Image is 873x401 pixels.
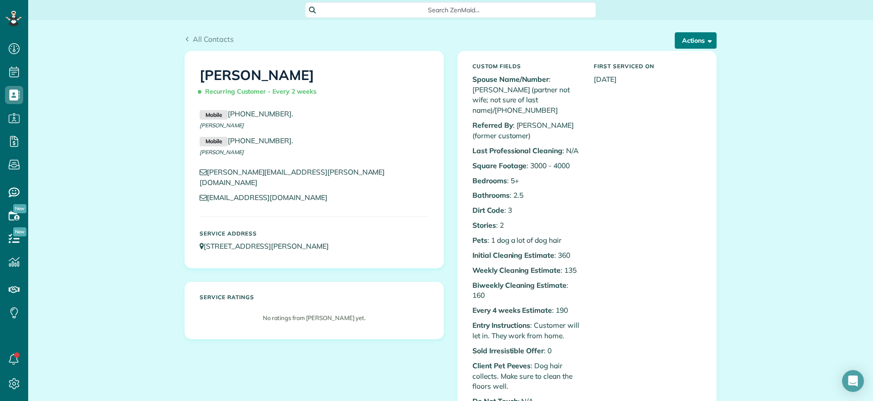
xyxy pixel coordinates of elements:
[472,320,580,341] p: : Customer will let in. They work from home.
[472,120,580,141] p: : [PERSON_NAME] (former customer)
[472,145,580,156] p: : N/A
[472,221,496,230] b: Stories
[185,34,234,45] a: All Contacts
[193,35,234,44] span: All Contacts
[13,227,26,236] span: New
[472,250,580,261] p: : 360
[472,280,580,301] p: : 160
[200,84,320,100] span: Recurring Customer - Every 2 weeks
[472,220,580,231] p: : 2
[472,190,580,200] p: : 2.5
[200,193,336,202] a: [EMAIL_ADDRESS][DOMAIN_NAME]
[472,346,580,356] p: : 0
[200,137,228,147] small: Mobile
[472,190,510,200] b: Bathrooms
[472,251,554,260] b: Initial Cleaning Estimate
[200,135,429,146] p: .
[594,63,702,69] h5: First Serviced On
[472,305,580,316] p: : 190
[472,236,487,245] b: Pets
[472,63,580,69] h5: Custom Fields
[200,136,291,145] a: Mobile[PHONE_NUMBER]
[472,281,567,290] b: Biweekly Cleaning Estimate
[200,68,429,100] h1: [PERSON_NAME]
[472,175,580,186] p: : 5+
[200,231,429,236] h5: Service Address
[472,266,561,275] b: Weekly Cleaning Estimate
[472,346,544,355] b: Sold Irresistible Offer
[472,74,580,115] p: : [PERSON_NAME] (partner not wife; not sure of last name)/[PHONE_NUMBER]
[472,206,504,215] b: Dirt Code
[594,74,702,85] p: [DATE]
[200,149,244,155] span: [PERSON_NAME]
[200,294,429,300] h5: Service ratings
[200,109,291,118] a: Mobile[PHONE_NUMBER]
[200,110,228,120] small: Mobile
[472,361,580,392] p: : Dog hair collects. Make sure to clean the floors well.
[200,167,385,187] a: [PERSON_NAME][EMAIL_ADDRESS][PERSON_NAME][DOMAIN_NAME]
[472,235,580,246] p: : 1 dog a lot of dog hair
[842,370,864,392] div: Open Intercom Messenger
[472,75,549,84] b: Spouse Name/Number
[472,306,552,315] b: Every 4 weeks Estimate
[204,314,424,322] p: No ratings from [PERSON_NAME] yet.
[13,204,26,213] span: New
[200,241,337,251] a: [STREET_ADDRESS][PERSON_NAME]
[472,265,580,276] p: : 135
[472,146,562,155] b: Last Professional Cleaning
[472,361,531,370] b: Client Pet Peeves
[472,176,507,185] b: Bedrooms
[472,120,513,130] b: Referred By
[675,32,717,49] button: Actions
[472,161,527,170] b: Square Footage
[472,321,530,330] b: Entry Instructions
[200,122,244,129] span: [PERSON_NAME]
[472,160,580,171] p: : 3000 - 4000
[200,109,429,120] p: .
[472,205,580,216] p: : 3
